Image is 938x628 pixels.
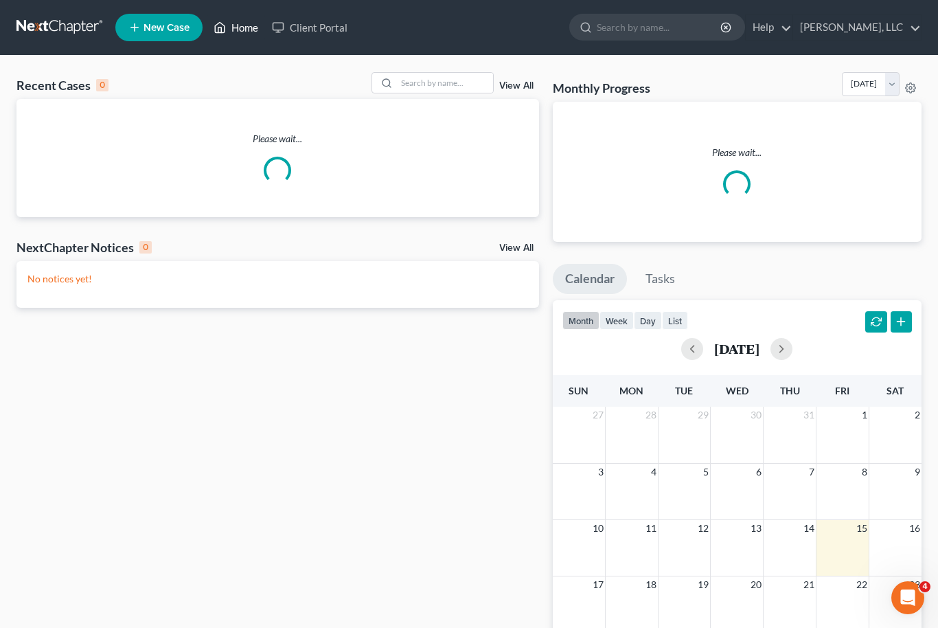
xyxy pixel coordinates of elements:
div: 0 [96,79,108,91]
span: 29 [696,407,710,423]
span: 1 [860,407,869,423]
span: Fri [835,385,849,396]
span: 27 [591,407,605,423]
span: 4 [650,464,658,480]
span: 30 [749,407,763,423]
span: 13 [749,520,763,537]
span: 28 [644,407,658,423]
span: 22 [855,576,869,593]
p: Please wait... [16,132,539,146]
a: View All [499,243,534,253]
button: month [562,311,599,330]
p: Please wait... [564,146,911,159]
span: 10 [591,520,605,537]
span: 5 [702,464,710,480]
span: 21 [802,576,816,593]
span: 2 [913,407,922,423]
a: [PERSON_NAME], LLC [793,15,921,40]
span: New Case [144,23,190,33]
input: Search by name... [597,14,722,40]
a: Calendar [553,264,627,294]
p: No notices yet! [27,272,528,286]
span: Mon [619,385,643,396]
span: 3 [597,464,605,480]
span: 14 [802,520,816,537]
span: 7 [808,464,816,480]
div: Recent Cases [16,77,108,93]
h2: [DATE] [714,341,759,356]
span: Tue [675,385,693,396]
span: 18 [644,576,658,593]
div: NextChapter Notices [16,239,152,256]
input: Search by name... [397,73,493,93]
span: 16 [908,520,922,537]
span: Thu [780,385,800,396]
span: 17 [591,576,605,593]
a: Help [746,15,792,40]
span: 31 [802,407,816,423]
span: 9 [913,464,922,480]
span: Wed [726,385,748,396]
span: 19 [696,576,710,593]
span: Sun [569,385,588,396]
span: 20 [749,576,763,593]
span: 15 [855,520,869,537]
span: 23 [908,576,922,593]
h3: Monthly Progress [553,80,650,96]
div: 0 [139,241,152,254]
a: Client Portal [265,15,354,40]
a: Home [207,15,265,40]
iframe: Intercom live chat [891,581,924,614]
span: 12 [696,520,710,537]
button: list [662,311,688,330]
a: Tasks [633,264,687,294]
span: 4 [919,581,930,592]
button: week [599,311,634,330]
span: 8 [860,464,869,480]
span: Sat [886,385,904,396]
a: View All [499,81,534,91]
span: 11 [644,520,658,537]
span: 6 [755,464,763,480]
button: day [634,311,662,330]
